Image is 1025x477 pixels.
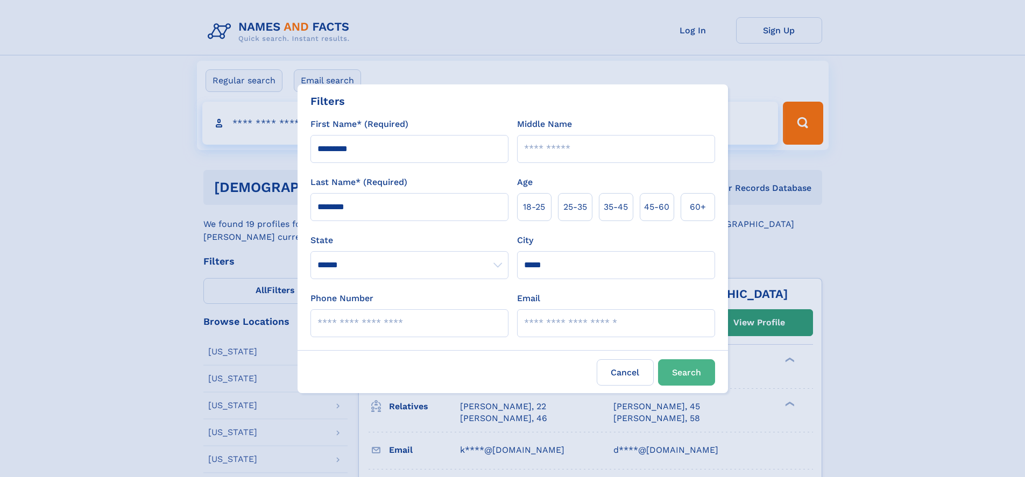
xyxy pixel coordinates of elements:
[310,176,407,189] label: Last Name* (Required)
[310,93,345,109] div: Filters
[523,201,545,213] span: 18‑25
[604,201,628,213] span: 35‑45
[517,118,572,131] label: Middle Name
[310,292,373,305] label: Phone Number
[517,292,540,305] label: Email
[658,359,715,386] button: Search
[597,359,654,386] label: Cancel
[310,118,408,131] label: First Name* (Required)
[563,201,587,213] span: 25‑35
[310,234,508,247] label: State
[517,176,533,189] label: Age
[517,234,533,247] label: City
[644,201,669,213] span: 45‑60
[690,201,706,213] span: 60+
